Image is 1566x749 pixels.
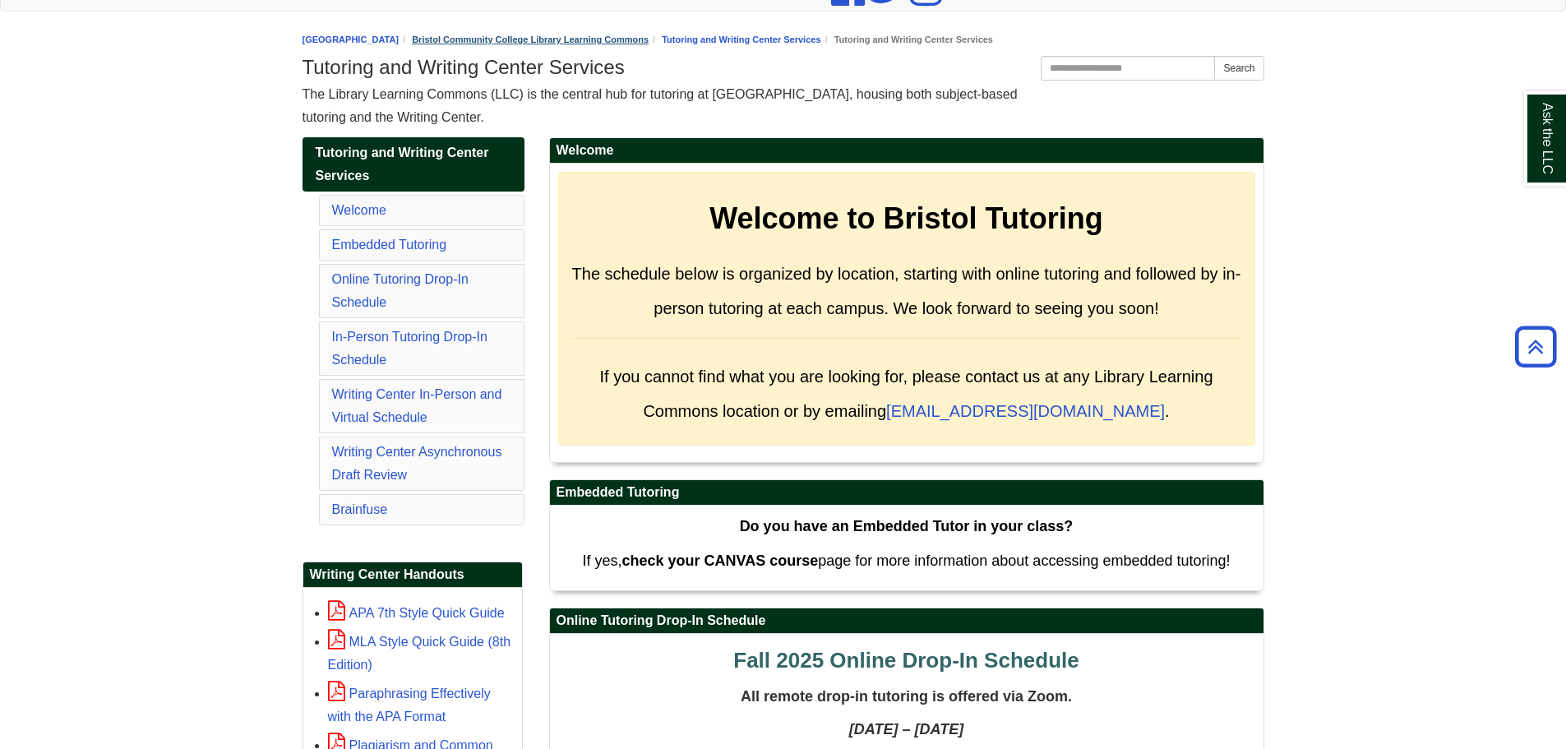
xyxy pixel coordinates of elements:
[740,518,1074,534] strong: Do you have an Embedded Tutor in your class?
[599,368,1213,420] span: If you cannot find what you are looking for, please contact us at any Library Learning Commons lo...
[332,272,469,309] a: Online Tutoring Drop-In Schedule
[741,688,1072,705] span: All remote drop-in tutoring is offered via Zoom.
[332,238,447,252] a: Embedded Tutoring
[332,387,502,424] a: Writing Center In-Person and Virtual Schedule
[886,402,1165,420] a: [EMAIL_ADDRESS][DOMAIN_NAME]
[582,553,1230,569] span: If yes, page for more information about accessing embedded tutoring!
[332,203,386,217] a: Welcome
[303,137,524,192] a: Tutoring and Writing Center Services
[1214,56,1263,81] button: Search
[332,502,388,516] a: Brainfuse
[550,480,1263,506] h2: Embedded Tutoring
[572,265,1241,317] span: The schedule below is organized by location, starting with online tutoring and followed by in-per...
[621,553,818,569] strong: check your CANVAS course
[328,606,505,620] a: APA 7th Style Quick Guide
[303,32,1264,48] nav: breadcrumb
[303,87,1018,124] span: The Library Learning Commons (LLC) is the central hub for tutoring at [GEOGRAPHIC_DATA], housing ...
[550,608,1263,634] h2: Online Tutoring Drop-In Schedule
[303,56,1264,79] h1: Tutoring and Writing Center Services
[303,35,400,44] a: [GEOGRAPHIC_DATA]
[662,35,820,44] a: Tutoring and Writing Center Services
[550,138,1263,164] h2: Welcome
[332,445,502,482] a: Writing Center Asynchronous Draft Review
[316,146,489,183] span: Tutoring and Writing Center Services
[1509,335,1562,358] a: Back to Top
[328,687,491,724] a: Paraphrasing Effectively with the APA Format
[709,201,1103,235] strong: Welcome to Bristol Tutoring
[849,721,963,737] strong: [DATE] – [DATE]
[412,35,649,44] a: Bristol Community College Library Learning Commons
[328,635,511,672] a: MLA Style Quick Guide (8th Edition)
[332,330,487,367] a: In-Person Tutoring Drop-In Schedule
[733,648,1079,673] span: Fall 2025 Online Drop-In Schedule
[303,562,522,588] h2: Writing Center Handouts
[821,32,993,48] li: Tutoring and Writing Center Services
